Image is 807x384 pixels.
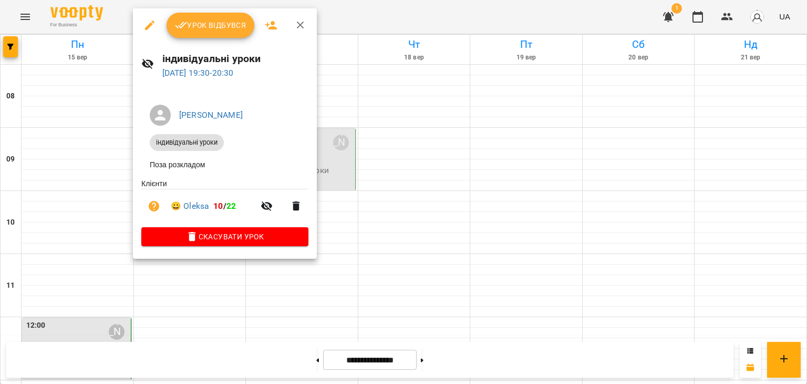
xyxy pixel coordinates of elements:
span: 22 [226,201,236,211]
button: Скасувати Урок [141,227,308,246]
b: / [213,201,236,211]
span: Скасувати Урок [150,230,300,243]
li: Поза розкладом [141,155,308,174]
span: 10 [213,201,223,211]
button: Візит ще не сплачено. Додати оплату? [141,194,167,219]
span: Урок відбувся [175,19,246,32]
button: Урок відбувся [167,13,255,38]
a: [DATE] 19:30-20:30 [162,68,234,78]
ul: Клієнти [141,178,308,227]
h6: індивідуальні уроки [162,50,309,67]
span: індивідуальні уроки [150,138,224,147]
a: 😀 Oleksa [171,200,209,213]
a: [PERSON_NAME] [179,110,243,120]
